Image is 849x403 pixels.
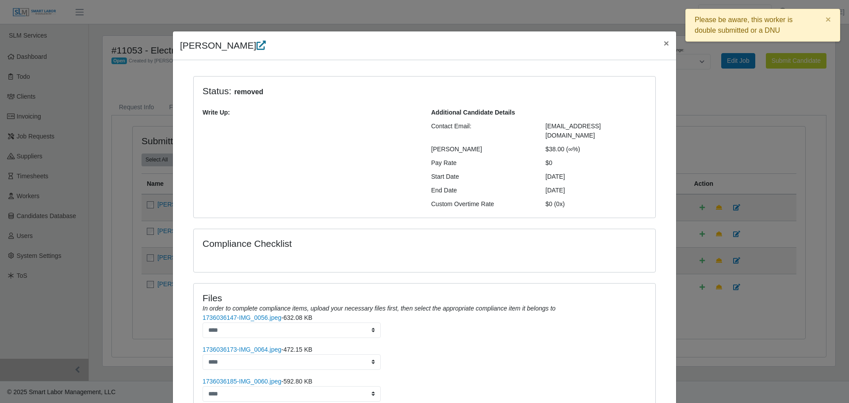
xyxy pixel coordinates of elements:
[203,109,230,116] b: Write Up:
[424,172,539,181] div: Start Date
[203,238,494,249] h4: Compliance Checklist
[180,38,266,53] h4: [PERSON_NAME]
[431,109,515,116] b: Additional Candidate Details
[203,377,646,402] li: -
[539,172,654,181] div: [DATE]
[424,186,539,195] div: End Date
[424,200,539,209] div: Custom Overtime Rate
[546,123,601,139] span: [EMAIL_ADDRESS][DOMAIN_NAME]
[539,158,654,168] div: $0
[203,314,281,321] a: 1736036147-IMG_0056.jpeg
[203,85,532,97] h4: Status:
[203,346,281,353] a: 1736036173-IMG_0064.jpeg
[203,305,555,312] i: In order to complete compliance items, upload your necessary files first, then select the appropr...
[546,187,565,194] span: [DATE]
[424,158,539,168] div: Pay Rate
[685,9,840,42] div: Please be aware, this worker is double submitted or a DNU
[539,145,654,154] div: $38.00 (∞%)
[546,200,565,207] span: $0 (0x)
[203,378,281,385] a: 1736036185-IMG_0060.jpeg
[283,378,312,385] span: 592.80 KB
[203,313,646,338] li: -
[664,38,669,48] span: ×
[424,122,539,140] div: Contact Email:
[283,346,312,353] span: 472.15 KB
[283,314,312,321] span: 632.08 KB
[231,87,266,97] span: removed
[424,145,539,154] div: [PERSON_NAME]
[203,292,646,303] h4: Files
[657,31,676,55] button: Close
[203,345,646,370] li: -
